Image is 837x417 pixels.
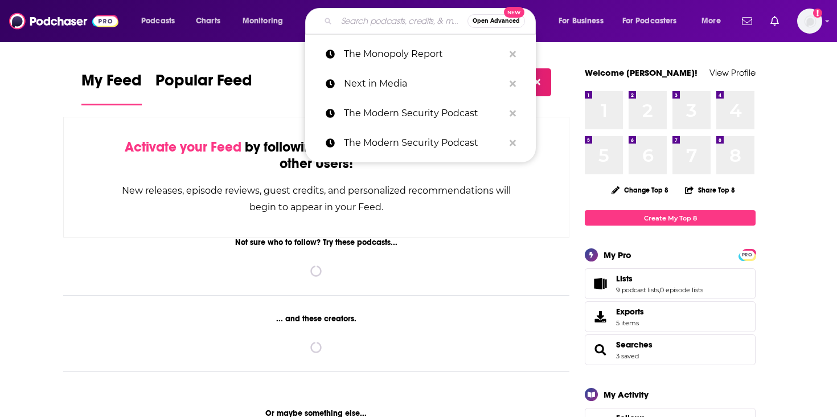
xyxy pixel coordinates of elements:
a: Lists [589,276,612,292]
button: open menu [615,12,694,30]
button: open menu [551,12,618,30]
div: My Activity [604,389,649,400]
button: open menu [694,12,735,30]
button: open menu [235,12,298,30]
span: Open Advanced [473,18,520,24]
a: Exports [585,301,756,332]
p: The Monopoly Report [344,39,504,69]
a: 9 podcast lists [616,286,659,294]
a: Searches [589,342,612,358]
span: Exports [616,306,644,317]
a: Next in Media [305,69,536,99]
span: 5 items [616,319,644,327]
a: View Profile [709,67,756,78]
div: ... and these creators. [63,314,569,324]
div: New releases, episode reviews, guest credits, and personalized recommendations will begin to appe... [121,182,512,215]
span: More [701,13,721,29]
p: The Modern Security Podcast [344,128,504,158]
img: User Profile [797,9,822,34]
button: Change Top 8 [605,183,675,197]
a: Welcome [PERSON_NAME]! [585,67,698,78]
span: Searches [585,334,756,365]
button: Open AdvancedNew [467,14,525,28]
a: The Modern Security Podcast [305,99,536,128]
span: Popular Feed [155,71,252,97]
span: Exports [589,309,612,325]
a: PRO [740,250,754,259]
span: Podcasts [141,13,175,29]
p: The Modern Security Podcast [344,99,504,128]
a: Show notifications dropdown [766,11,783,31]
img: Podchaser - Follow, Share and Rate Podcasts [9,10,118,32]
span: PRO [740,251,754,259]
span: New [504,7,524,18]
button: Show profile menu [797,9,822,34]
span: Lists [616,273,633,284]
a: My Feed [81,71,142,105]
a: Charts [188,12,227,30]
span: Lists [585,268,756,299]
a: Popular Feed [155,71,252,105]
span: Monitoring [243,13,283,29]
a: The Modern Security Podcast [305,128,536,158]
svg: Add a profile image [813,9,822,18]
a: 0 episode lists [660,286,703,294]
a: Searches [616,340,653,350]
a: 3 saved [616,352,639,360]
p: Next in Media [344,69,504,99]
input: Search podcasts, credits, & more... [337,12,467,30]
span: For Podcasters [622,13,677,29]
span: Logged in as derettb [797,9,822,34]
div: by following Podcasts, Creators, Lists, and other Users! [121,139,512,172]
button: Share Top 8 [684,179,736,201]
a: Create My Top 8 [585,210,756,226]
a: The Monopoly Report [305,39,536,69]
div: My Pro [604,250,631,260]
div: Not sure who to follow? Try these podcasts... [63,238,569,247]
span: Charts [196,13,220,29]
a: Show notifications dropdown [737,11,757,31]
button: open menu [133,12,190,30]
a: Lists [616,273,703,284]
span: , [659,286,660,294]
span: My Feed [81,71,142,97]
div: Search podcasts, credits, & more... [316,8,547,34]
span: For Business [559,13,604,29]
span: Activate your Feed [125,138,241,156]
